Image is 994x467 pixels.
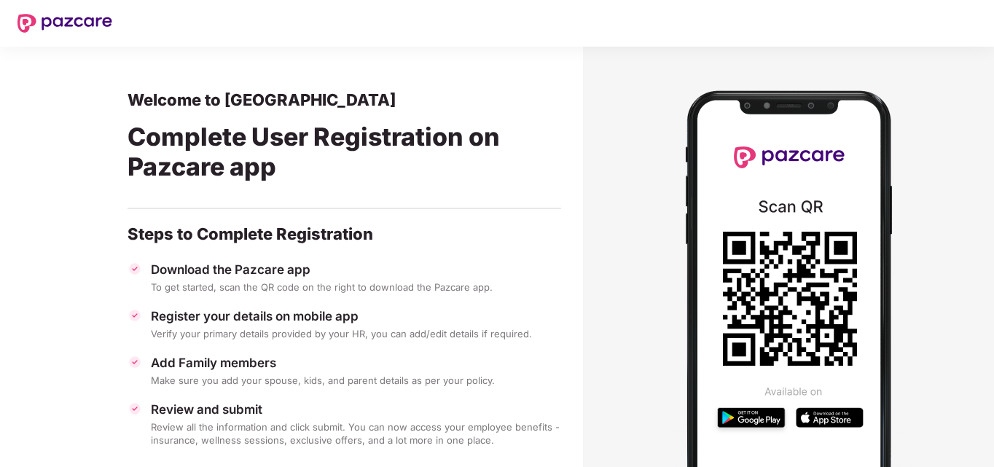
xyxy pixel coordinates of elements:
div: Welcome to [GEOGRAPHIC_DATA] [128,90,561,110]
div: Make sure you add your spouse, kids, and parent details as per your policy. [151,374,561,387]
div: Verify your primary details provided by your HR, you can add/edit details if required. [151,327,561,340]
img: svg+xml;base64,PHN2ZyBpZD0iVGljay0zMngzMiIgeG1sbnM9Imh0dHA6Ly93d3cudzMub3JnLzIwMDAvc3ZnIiB3aWR0aD... [128,262,142,276]
div: Review and submit [151,401,561,417]
div: Register your details on mobile app [151,308,561,324]
div: Download the Pazcare app [151,262,561,278]
div: Complete User Registration on Pazcare app [128,110,561,199]
img: svg+xml;base64,PHN2ZyBpZD0iVGljay0zMngzMiIgeG1sbnM9Imh0dHA6Ly93d3cudzMub3JnLzIwMDAvc3ZnIiB3aWR0aD... [128,308,142,323]
div: Review all the information and click submit. You can now access your employee benefits - insuranc... [151,420,561,447]
div: Steps to Complete Registration [128,224,561,244]
img: svg+xml;base64,PHN2ZyBpZD0iVGljay0zMngzMiIgeG1sbnM9Imh0dHA6Ly93d3cudzMub3JnLzIwMDAvc3ZnIiB3aWR0aD... [128,401,142,416]
div: Add Family members [151,355,561,371]
img: New Pazcare Logo [17,14,112,33]
img: svg+xml;base64,PHN2ZyBpZD0iVGljay0zMngzMiIgeG1sbnM9Imh0dHA6Ly93d3cudzMub3JnLzIwMDAvc3ZnIiB3aWR0aD... [128,355,142,369]
div: To get started, scan the QR code on the right to download the Pazcare app. [151,280,561,294]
